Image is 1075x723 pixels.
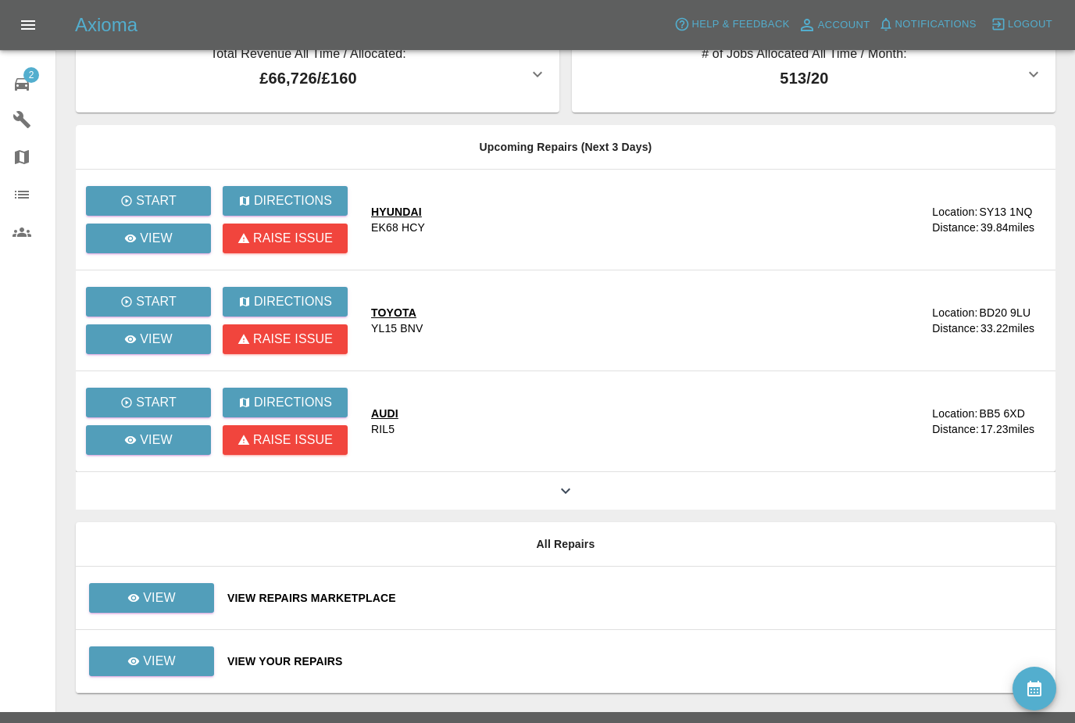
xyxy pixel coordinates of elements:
[223,186,348,216] button: Directions
[88,45,528,66] p: Total Revenue All Time / Allocated:
[227,590,1043,606] a: View Repairs Marketplace
[140,330,173,349] p: View
[86,186,211,216] button: Start
[371,406,920,437] a: AUDIRIL5
[932,305,1043,336] a: Location:BD20 9LUDistance:33.22miles
[88,591,215,603] a: View
[987,13,1056,37] button: Logout
[980,220,1043,235] div: 39.84 miles
[371,305,920,336] a: TOYOTAYL15 BNV
[136,292,177,311] p: Start
[691,16,789,34] span: Help & Feedback
[371,320,423,336] div: YL15 BNV
[932,320,979,336] div: Distance:
[584,45,1024,66] p: # of Jobs Allocated All Time / Month:
[1008,16,1052,34] span: Logout
[140,431,173,449] p: View
[895,16,977,34] span: Notifications
[88,66,528,90] p: £66,726 / £160
[9,6,47,44] button: Open drawer
[75,13,137,38] h5: Axioma
[572,35,1055,113] button: # of Jobs Allocated All Time / Month:513/20
[86,324,211,354] a: View
[89,646,214,676] a: View
[371,204,425,220] div: HYUNDAI
[932,305,977,320] div: Location:
[88,654,215,667] a: View
[76,125,1055,170] th: Upcoming Repairs (Next 3 Days)
[932,204,1043,235] a: Location:SY13 1NQDistance:39.84miles
[223,224,348,253] button: Raise issue
[140,229,173,248] p: View
[23,67,39,83] span: 2
[223,425,348,455] button: Raise issue
[76,522,1055,567] th: All Repairs
[76,35,559,113] button: Total Revenue All Time / Allocated:£66,726/£160
[253,431,333,449] p: Raise issue
[371,421,395,437] div: RIL5
[371,305,423,320] div: TOYOTA
[143,589,176,607] p: View
[89,583,214,613] a: View
[932,406,977,421] div: Location:
[874,13,980,37] button: Notifications
[223,287,348,317] button: Directions
[932,406,1043,437] a: Location:BB5 6XDDistance:17.23miles
[86,388,211,417] button: Start
[979,204,1032,220] div: SY13 1NQ
[371,406,398,421] div: AUDI
[670,13,793,37] button: Help & Feedback
[86,425,211,455] a: View
[223,324,348,354] button: Raise issue
[932,421,979,437] div: Distance:
[371,204,920,235] a: HYUNDAIEK68 HCY
[371,220,425,235] div: EK68 HCY
[86,287,211,317] button: Start
[932,204,977,220] div: Location:
[980,320,1043,336] div: 33.22 miles
[794,13,874,38] a: Account
[818,16,870,34] span: Account
[254,292,332,311] p: Directions
[979,406,1025,421] div: BB5 6XD
[136,191,177,210] p: Start
[1012,667,1056,710] button: availability
[980,421,1043,437] div: 17.23 miles
[253,229,333,248] p: Raise issue
[227,653,1043,669] a: View Your Repairs
[223,388,348,417] button: Directions
[253,330,333,349] p: Raise issue
[143,652,176,671] p: View
[932,220,979,235] div: Distance:
[254,393,332,412] p: Directions
[584,66,1024,90] p: 513 / 20
[979,305,1030,320] div: BD20 9LU
[136,393,177,412] p: Start
[254,191,332,210] p: Directions
[86,224,211,253] a: View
